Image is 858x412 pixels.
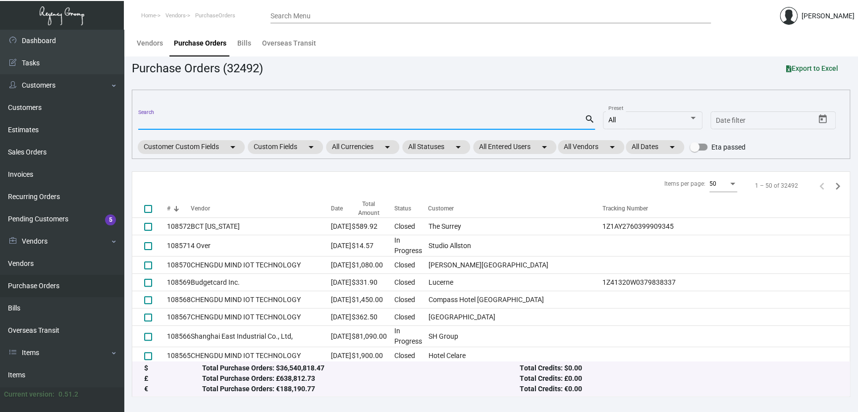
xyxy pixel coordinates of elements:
div: Current version: [4,389,54,400]
td: Studio Allston [428,235,602,257]
td: Hotel Celare [428,347,602,364]
div: # [167,204,170,213]
div: Overseas Transit [262,38,316,49]
td: Closed [394,218,428,235]
td: 4 Over [191,235,331,257]
div: Total Purchase Orders: $36,540,818.47 [202,363,520,374]
div: # [167,204,191,213]
span: 50 [709,180,716,187]
img: admin@bootstrapmaster.com [780,7,798,25]
mat-chip: All Vendors [558,140,624,154]
div: Bills [237,38,251,49]
mat-icon: arrow_drop_down [227,141,239,153]
td: 108572 [167,218,191,235]
div: Status [394,204,428,213]
span: Eta passed [711,141,746,153]
td: In Progress [394,235,428,257]
td: [DATE] [331,347,352,364]
td: [DATE] [331,291,352,309]
button: Open calendar [815,111,831,127]
td: 1Z41320W0379838337 [602,274,850,291]
div: [PERSON_NAME] [802,11,855,21]
span: Home [141,12,156,19]
td: 108570 [167,257,191,274]
td: Shanghai East Industrial Co., Ltd, [191,326,331,347]
td: Closed [394,309,428,326]
div: Vendor [191,204,210,213]
td: $81,090.00 [352,326,394,347]
td: $331.90 [352,274,394,291]
td: Lucerne [428,274,602,291]
td: CHENGDU MIND IOT TECHNOLOGY [191,257,331,274]
div: Tracking Number [602,204,850,213]
td: Closed [394,291,428,309]
mat-chip: All Entered Users [473,140,556,154]
div: Items per page: [664,179,705,188]
div: Date [331,204,352,213]
td: $362.50 [352,309,394,326]
div: Total Credits: $0.00 [520,363,838,374]
span: PurchaseOrders [195,12,235,19]
td: Budgetcard Inc. [191,274,331,291]
td: Closed [394,257,428,274]
td: [DATE] [331,309,352,326]
td: [GEOGRAPHIC_DATA] [428,309,602,326]
td: BCT [US_STATE] [191,218,331,235]
td: 108569 [167,274,191,291]
div: Customer [428,204,454,213]
div: Total Amount [352,200,385,217]
mat-select: Items per page: [709,181,737,188]
td: [DATE] [331,274,352,291]
mat-chip: All Currencies [326,140,399,154]
span: Export to Excel [786,64,838,72]
div: Total Purchase Orders: €188,190.77 [202,384,520,395]
div: 1 – 50 of 32492 [755,181,798,190]
mat-icon: arrow_drop_down [606,141,618,153]
mat-chip: All Statuses [402,140,470,154]
input: End date [755,117,803,125]
td: 108566 [167,326,191,347]
div: Purchase Orders (32492) [132,59,263,77]
mat-chip: All Dates [626,140,684,154]
td: SH Group [428,326,602,347]
mat-chip: Customer Custom Fields [138,140,245,154]
mat-chip: Custom Fields [248,140,323,154]
button: Previous page [814,178,830,194]
td: $1,900.00 [352,347,394,364]
mat-icon: arrow_drop_down [452,141,464,153]
div: 0.51.2 [58,389,78,400]
button: Export to Excel [778,59,846,77]
td: Closed [394,274,428,291]
td: CHENGDU MIND IOT TECHNOLOGY [191,291,331,309]
td: $589.92 [352,218,394,235]
button: Next page [830,178,846,194]
td: 108571 [167,235,191,257]
div: Total Purchase Orders: £638,812.73 [202,374,520,384]
td: In Progress [394,326,428,347]
td: [DATE] [331,326,352,347]
div: Total Credits: £0.00 [520,374,838,384]
div: Vendor [191,204,331,213]
td: Compass Hotel [GEOGRAPHIC_DATA] [428,291,602,309]
mat-icon: search [585,113,595,125]
div: Total Credits: €0.00 [520,384,838,395]
div: Purchase Orders [174,38,226,49]
td: [DATE] [331,235,352,257]
mat-icon: arrow_drop_down [666,141,678,153]
div: Status [394,204,411,213]
div: Tracking Number [602,204,648,213]
td: [DATE] [331,218,352,235]
div: Customer [428,204,602,213]
span: Vendors [165,12,186,19]
td: CHENGDU MIND IOT TECHNOLOGY [191,347,331,364]
mat-icon: arrow_drop_down [538,141,550,153]
td: $14.57 [352,235,394,257]
td: $1,450.00 [352,291,394,309]
div: Total Amount [352,200,394,217]
div: $ [144,363,202,374]
td: $1,080.00 [352,257,394,274]
span: All [608,116,616,124]
div: £ [144,374,202,384]
td: 108567 [167,309,191,326]
input: Start date [716,117,747,125]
